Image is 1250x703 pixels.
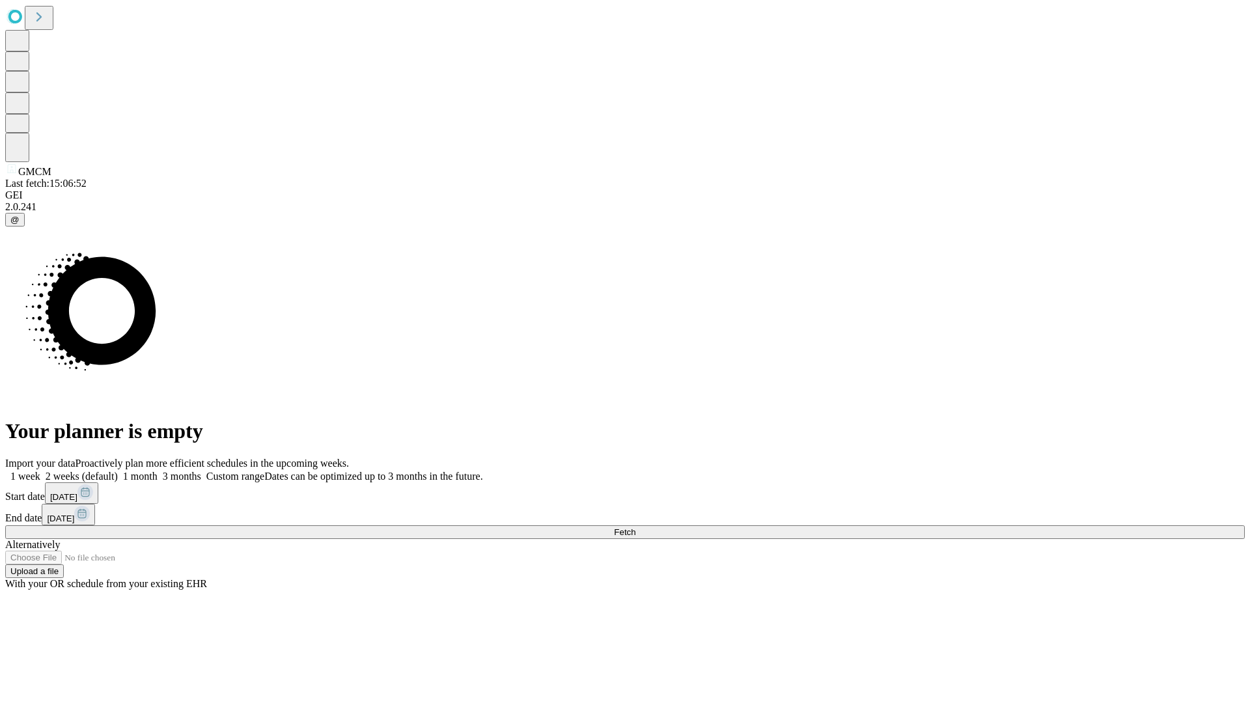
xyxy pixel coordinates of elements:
[163,471,201,482] span: 3 months
[614,527,635,537] span: Fetch
[47,514,74,523] span: [DATE]
[5,539,60,550] span: Alternatively
[10,471,40,482] span: 1 week
[264,471,482,482] span: Dates can be optimized up to 3 months in the future.
[5,525,1245,539] button: Fetch
[5,201,1245,213] div: 2.0.241
[10,215,20,225] span: @
[5,482,1245,504] div: Start date
[50,492,77,502] span: [DATE]
[42,504,95,525] button: [DATE]
[5,213,25,227] button: @
[5,419,1245,443] h1: Your planner is empty
[5,564,64,578] button: Upload a file
[5,504,1245,525] div: End date
[5,458,76,469] span: Import your data
[5,178,87,189] span: Last fetch: 15:06:52
[5,578,207,589] span: With your OR schedule from your existing EHR
[45,482,98,504] button: [DATE]
[123,471,158,482] span: 1 month
[46,471,118,482] span: 2 weeks (default)
[5,189,1245,201] div: GEI
[76,458,349,469] span: Proactively plan more efficient schedules in the upcoming weeks.
[206,471,264,482] span: Custom range
[18,166,51,177] span: GMCM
